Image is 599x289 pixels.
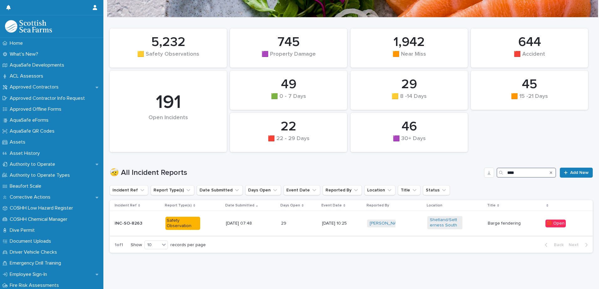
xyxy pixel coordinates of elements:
[423,185,450,195] button: Status
[361,135,457,149] div: 🟪 30+ Days
[570,170,589,175] span: Add New
[569,243,582,247] span: Next
[482,51,577,64] div: 🟥 Accident
[566,242,593,248] button: Next
[7,117,54,123] p: AquaSafe eForms
[241,135,336,149] div: 🟥 22 - 29 Days
[7,128,60,134] p: AquaSafe QR Codes
[427,202,442,209] p: Location
[7,216,72,222] p: COSHH Chemical Manager
[241,119,336,134] div: 22
[361,119,457,134] div: 46
[7,271,52,277] p: Employee Sign-In
[115,202,137,209] p: Incident Ref
[482,34,577,50] div: 644
[361,34,457,50] div: 1,942
[110,237,128,253] p: 1 of 1
[7,205,78,211] p: COSHH Low Hazard Register
[7,161,60,167] p: Authority to Operate
[482,93,577,106] div: 🟧 15 -21 Days
[226,221,261,226] p: [DATE] 07:48
[361,51,457,64] div: 🟧 Near Miss
[545,220,566,227] div: 🟥 Open
[321,202,342,209] p: Event Date
[7,40,28,46] p: Home
[7,139,30,145] p: Assets
[5,20,52,33] img: bPIBxiqnSb2ggTQWdOVV
[281,220,288,226] p: 29
[7,227,40,233] p: Dive Permit
[367,202,389,209] p: Reported By
[7,238,56,244] p: Document Uploads
[7,194,55,200] p: Corrective Actions
[497,168,556,178] input: Search
[560,168,593,178] a: Add New
[225,202,254,209] p: Date Submitted
[7,84,64,90] p: Approved Contractors
[165,217,200,230] div: Safety Observation
[430,217,460,228] a: Shetland/Setterness South
[487,202,496,209] p: Title
[241,77,336,92] div: 49
[7,183,46,189] p: Beaufort Scale
[7,51,43,57] p: What's New?
[361,77,457,92] div: 29
[364,185,395,195] button: Location
[488,221,523,226] p: Barge fendering
[7,249,62,255] p: Driver Vehicle Checks
[540,242,566,248] button: Back
[110,168,482,177] h1: 🤕 All Incident Reports
[197,185,243,195] button: Date Submitted
[482,77,577,92] div: 45
[170,242,206,248] p: records per page
[120,51,216,64] div: 🟨 Safety Observations
[361,93,457,106] div: 🟨 8 -14 Days
[284,185,320,195] button: Event Date
[280,202,300,209] p: Days Open
[7,282,64,288] p: Fire Risk Assessments
[370,221,404,226] a: [PERSON_NAME]
[145,242,160,248] div: 10
[110,211,593,236] tr: INC-SO-8263Safety Observation[DATE] 07:482929 [DATE] 10:25[PERSON_NAME] Shetland/Setterness South...
[241,93,336,106] div: 🟩 0 - 7 Days
[151,185,194,195] button: Report Type(s)
[131,242,142,248] p: Show
[7,106,66,112] p: Approved Offline Forms
[7,260,66,266] p: Emergency Drill Training
[7,62,69,68] p: AquaSafe Developments
[7,150,45,156] p: Asset History
[120,114,216,134] div: Open Incidents
[120,34,216,50] div: 5,232
[323,185,362,195] button: Reported By
[550,243,564,247] span: Back
[120,91,216,114] div: 191
[241,34,336,50] div: 745
[245,185,281,195] button: Days Open
[165,202,192,209] p: Report Type(s)
[322,221,357,226] p: [DATE] 10:25
[7,73,48,79] p: ACL Assessors
[398,185,420,195] button: Title
[241,51,336,64] div: 🟪 Property Damage
[110,185,148,195] button: Incident Ref
[115,221,149,226] p: INC-SO-8263
[7,172,75,178] p: Authority to Operate Types
[7,95,90,101] p: Approved Contractor Info Request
